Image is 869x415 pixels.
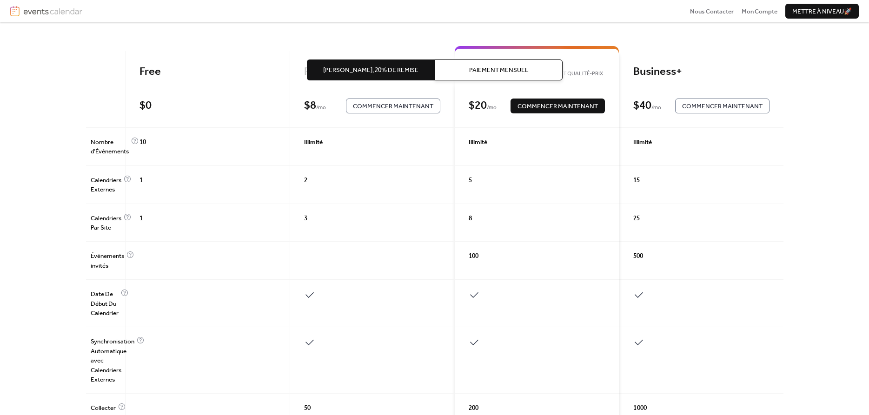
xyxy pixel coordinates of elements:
[792,7,852,16] span: Mettre à niveau 🚀
[139,214,143,223] span: 1
[304,99,316,113] div: $ 8
[139,99,152,113] div: $ 0
[91,214,121,233] span: Calendriers Par Site
[469,251,478,261] span: 100
[675,99,769,113] button: Commencer Maintenant
[469,176,472,185] span: 5
[633,99,651,113] div: $ 40
[633,176,640,185] span: 15
[633,251,643,261] span: 500
[304,176,307,185] span: 2
[91,176,121,195] span: Calendriers Externes
[469,214,472,223] span: 8
[633,138,652,147] span: Illimité
[633,65,769,79] div: Business+
[469,138,487,147] span: Illimité
[651,103,661,112] span: / mo
[469,66,528,75] span: Paiement Mensuel
[304,138,323,147] span: Illimité
[469,403,478,413] span: 200
[91,290,119,318] span: Date De Début Du Calendrier
[10,6,20,16] img: logo
[307,59,435,80] button: [PERSON_NAME], 20% de remise
[139,65,276,79] div: Free
[139,138,146,147] span: 10
[91,251,124,270] span: Événements invités
[633,403,647,413] span: 1 000
[139,176,143,185] span: 1
[304,403,311,413] span: 50
[304,214,307,223] span: 3
[23,6,82,16] img: logotype
[91,138,129,157] span: Nombre d’Événements
[91,337,134,384] span: Synchronisation Automatique avec Calendriers Externes
[682,102,763,111] span: Commencer Maintenant
[323,66,418,75] span: [PERSON_NAME], 20% de remise
[690,7,734,16] a: Nous Contacter
[511,69,604,79] span: MEILLEUR RAPPORT QUALITÉ-PRIX
[785,4,859,19] button: Mettre à niveau🚀
[742,7,777,16] a: Mon Compte
[633,214,640,223] span: 25
[435,59,563,80] button: Paiement Mensuel
[304,65,440,79] div: Professional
